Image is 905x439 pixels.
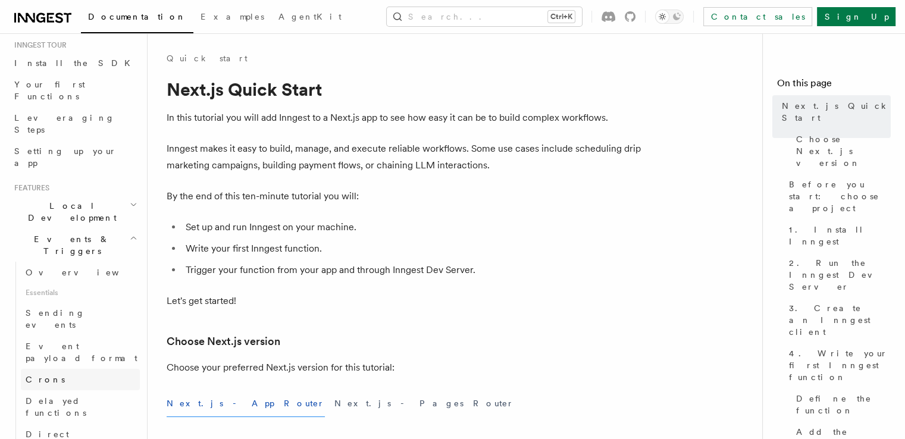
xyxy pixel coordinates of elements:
[10,233,130,257] span: Events & Triggers
[193,4,271,32] a: Examples
[88,12,186,21] span: Documentation
[789,224,891,247] span: 1. Install Inngest
[791,128,891,174] a: Choose Next.js version
[334,390,514,417] button: Next.js - Pages Router
[21,302,140,335] a: Sending events
[26,268,148,277] span: Overview
[167,359,643,376] p: Choose your preferred Next.js version for this tutorial:
[10,200,130,224] span: Local Development
[21,335,140,369] a: Event payload format
[10,40,67,50] span: Inngest tour
[14,58,137,68] span: Install the SDK
[167,52,248,64] a: Quick start
[167,140,643,174] p: Inngest makes it easy to build, manage, and execute reliable workflows. Some use cases include sc...
[777,95,891,128] a: Next.js Quick Start
[784,297,891,343] a: 3. Create an Inngest client
[10,195,140,228] button: Local Development
[784,343,891,388] a: 4. Write your first Inngest function
[703,7,812,26] a: Contact sales
[167,390,325,417] button: Next.js - App Router
[789,178,891,214] span: Before you start: choose a project
[271,4,349,32] a: AgentKit
[789,257,891,293] span: 2. Run the Inngest Dev Server
[10,228,140,262] button: Events & Triggers
[14,113,115,134] span: Leveraging Steps
[167,109,643,126] p: In this tutorial you will add Inngest to a Next.js app to see how easy it can be to build complex...
[10,140,140,174] a: Setting up your app
[14,80,85,101] span: Your first Functions
[817,7,895,26] a: Sign Up
[548,11,575,23] kbd: Ctrl+K
[167,333,280,350] a: Choose Next.js version
[387,7,582,26] button: Search...Ctrl+K
[789,302,891,338] span: 3. Create an Inngest client
[10,107,140,140] a: Leveraging Steps
[796,133,891,169] span: Choose Next.js version
[167,293,643,309] p: Let's get started!
[21,390,140,424] a: Delayed functions
[789,347,891,383] span: 4. Write your first Inngest function
[182,262,643,278] li: Trigger your function from your app and through Inngest Dev Server.
[26,308,85,330] span: Sending events
[21,369,140,390] a: Crons
[782,100,891,124] span: Next.js Quick Start
[14,146,117,168] span: Setting up your app
[26,396,86,418] span: Delayed functions
[26,375,65,384] span: Crons
[167,188,643,205] p: By the end of this ten-minute tutorial you will:
[10,74,140,107] a: Your first Functions
[796,393,891,416] span: Define the function
[81,4,193,33] a: Documentation
[26,341,137,363] span: Event payload format
[21,283,140,302] span: Essentials
[10,52,140,74] a: Install the SDK
[777,76,891,95] h4: On this page
[182,240,643,257] li: Write your first Inngest function.
[10,183,49,193] span: Features
[784,252,891,297] a: 2. Run the Inngest Dev Server
[791,388,891,421] a: Define the function
[167,79,643,100] h1: Next.js Quick Start
[21,262,140,283] a: Overview
[201,12,264,21] span: Examples
[182,219,643,236] li: Set up and run Inngest on your machine.
[655,10,684,24] button: Toggle dark mode
[784,174,891,219] a: Before you start: choose a project
[278,12,342,21] span: AgentKit
[784,219,891,252] a: 1. Install Inngest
